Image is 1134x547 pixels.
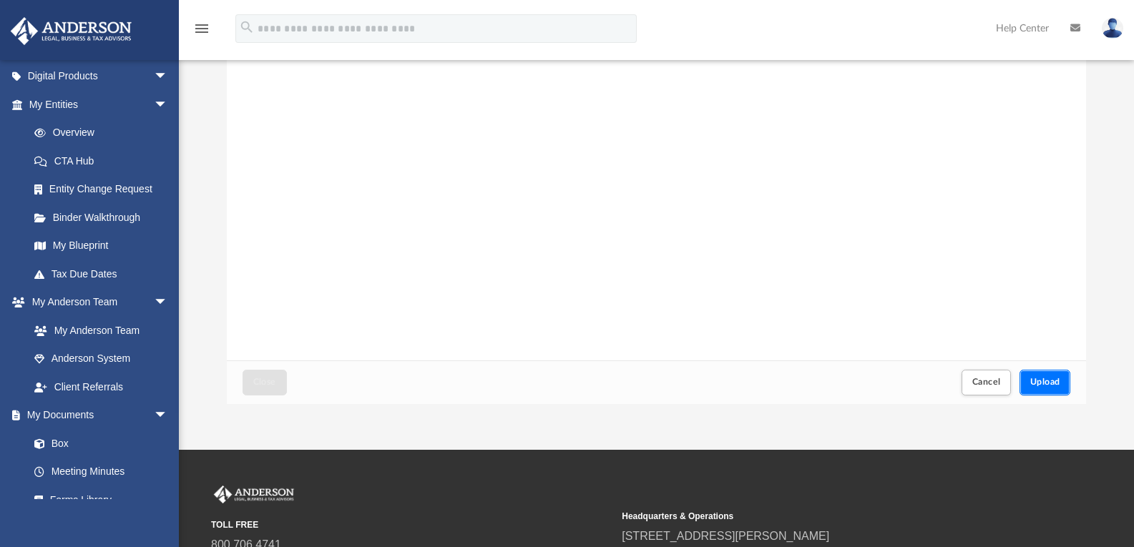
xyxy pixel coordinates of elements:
[20,373,182,401] a: Client Referrals
[622,530,829,542] a: [STREET_ADDRESS][PERSON_NAME]
[20,316,175,345] a: My Anderson Team
[193,27,210,37] a: menu
[10,401,182,430] a: My Documentsarrow_drop_down
[154,90,182,119] span: arrow_drop_down
[10,62,190,91] a: Digital Productsarrow_drop_down
[20,486,175,514] a: Forms Library
[20,232,182,260] a: My Blueprint
[239,19,255,35] i: search
[1020,370,1071,395] button: Upload
[6,17,136,45] img: Anderson Advisors Platinum Portal
[20,260,190,288] a: Tax Due Dates
[962,370,1012,395] button: Cancel
[972,378,1001,386] span: Cancel
[622,510,1022,523] small: Headquarters & Operations
[20,203,190,232] a: Binder Walkthrough
[154,62,182,92] span: arrow_drop_down
[10,90,190,119] a: My Entitiesarrow_drop_down
[243,370,287,395] button: Close
[20,458,182,486] a: Meeting Minutes
[20,345,182,373] a: Anderson System
[20,147,190,175] a: CTA Hub
[20,429,175,458] a: Box
[154,401,182,430] span: arrow_drop_down
[10,288,182,317] a: My Anderson Teamarrow_drop_down
[253,378,276,386] span: Close
[20,175,190,204] a: Entity Change Request
[211,518,612,531] small: TOLL FREE
[1030,378,1060,386] span: Upload
[1102,18,1123,39] img: User Pic
[193,20,210,37] i: menu
[20,119,190,147] a: Overview
[154,288,182,317] span: arrow_drop_down
[211,486,297,504] img: Anderson Advisors Platinum Portal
